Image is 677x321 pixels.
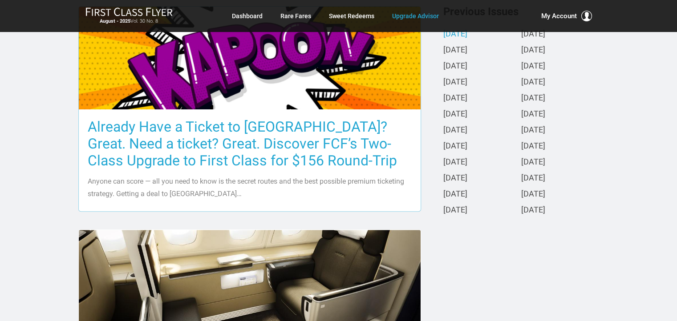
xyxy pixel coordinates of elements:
[329,8,374,24] a: Sweet Redeems
[85,18,173,24] small: Vol. 30 No. 8
[443,174,467,183] a: [DATE]
[443,126,467,135] a: [DATE]
[443,46,467,55] a: [DATE]
[521,142,545,151] a: [DATE]
[521,46,545,55] a: [DATE]
[521,110,545,119] a: [DATE]
[88,118,412,169] h3: Already Have a Ticket to [GEOGRAPHIC_DATA]? Great. Need a ticket? Great. Discover FCF’s Two-Class...
[443,158,467,167] a: [DATE]
[88,175,412,200] p: Anyone can score — all you need to know is the secret routes and the best possible premium ticket...
[541,11,592,21] button: My Account
[443,142,467,151] a: [DATE]
[443,94,467,103] a: [DATE]
[521,158,545,167] a: [DATE]
[100,18,130,24] strong: August - 2025
[521,94,545,103] a: [DATE]
[521,62,545,71] a: [DATE]
[443,78,467,87] a: [DATE]
[392,8,439,24] a: Upgrade Advisor
[521,30,545,39] a: [DATE]
[521,126,545,135] a: [DATE]
[85,7,173,16] img: First Class Flyer
[443,190,467,199] a: [DATE]
[85,7,173,25] a: First Class FlyerAugust - 2025Vol. 30 No. 8
[521,190,545,199] a: [DATE]
[521,206,545,215] a: [DATE]
[232,8,263,24] a: Dashboard
[541,11,577,21] span: My Account
[78,6,421,211] a: Already Have a Ticket to [GEOGRAPHIC_DATA]? Great. Need a ticket? Great. Discover FCF’s Two-Class...
[280,8,311,24] a: Rare Fares
[521,78,545,87] a: [DATE]
[443,110,467,119] a: [DATE]
[443,206,467,215] a: [DATE]
[443,30,467,39] a: [DATE]
[521,174,545,183] a: [DATE]
[443,62,467,71] a: [DATE]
